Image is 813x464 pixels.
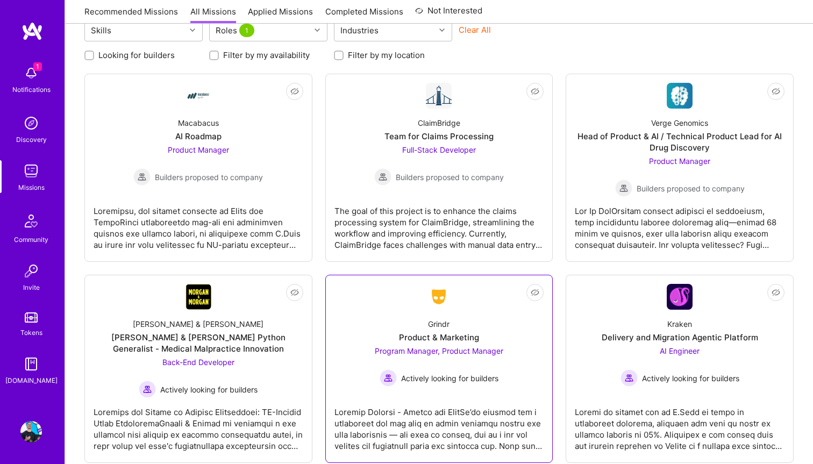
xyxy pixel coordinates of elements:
div: ClaimBridge [418,117,460,129]
span: Back-End Developer [162,358,234,367]
div: Discovery [16,134,47,145]
img: Actively looking for builders [621,369,638,387]
i: icon EyeClosed [772,87,780,96]
a: Company Logo[PERSON_NAME] & [PERSON_NAME][PERSON_NAME] & [PERSON_NAME] Python Generalist - Medica... [94,284,303,454]
div: Loremipsu, dol sitamet consecte ad Elits doe TempoRinci utlaboreetdo mag-ali eni adminimven quisn... [94,197,303,251]
label: Looking for builders [98,49,175,61]
img: Builders proposed to company [615,180,632,197]
label: Filter by my location [348,49,425,61]
div: Industries [338,23,381,38]
div: The goal of this project is to enhance the claims processing system for ClaimBridge, streamlining... [334,197,544,251]
img: guide book [20,353,42,375]
a: Company LogoKrakenDelivery and Migration Agentic PlatformAI Engineer Actively looking for builder... [575,284,785,454]
i: icon Chevron [439,27,445,33]
button: Clear All [459,24,491,35]
div: Head of Product & AI / Technical Product Lead for AI Drug Discovery [575,131,785,153]
div: Notifications [12,84,51,95]
img: Actively looking for builders [380,369,397,387]
div: [DOMAIN_NAME] [5,375,58,386]
a: User Avatar [18,421,45,442]
div: Team for Claims Processing [384,131,494,142]
div: Community [14,234,48,245]
div: Roles [213,23,259,38]
div: Grindr [428,318,450,330]
div: Verge Genomics [651,117,708,129]
a: Not Interested [415,4,482,24]
div: Product & Marketing [399,332,479,343]
img: Actively looking for builders [139,381,156,398]
img: Company Logo [186,83,211,109]
div: Invite [23,282,40,293]
a: Company LogoGrindrProduct & MarketingProgram Manager, Product Manager Actively looking for builde... [334,284,544,454]
img: Company Logo [667,284,693,310]
img: Invite [20,260,42,282]
img: tokens [25,312,38,323]
img: User Avatar [20,421,42,442]
div: [PERSON_NAME] & [PERSON_NAME] [133,318,263,330]
div: Tokens [20,327,42,338]
div: Skills [88,23,114,38]
div: Macabacus [178,117,219,129]
div: AI Roadmap [175,131,222,142]
i: icon EyeClosed [772,288,780,297]
span: Builders proposed to company [155,172,263,183]
a: Completed Missions [325,6,403,24]
div: Delivery and Migration Agentic Platform [602,332,758,343]
img: teamwork [20,160,42,182]
img: discovery [20,112,42,134]
span: 1 [33,62,42,71]
a: Company LogoMacabacusAI RoadmapProduct Manager Builders proposed to companyBuilders proposed to c... [94,83,303,253]
div: Kraken [667,318,692,330]
img: Builders proposed to company [374,168,391,185]
i: icon Chevron [315,27,320,33]
i: icon EyeClosed [290,87,299,96]
span: Builders proposed to company [396,172,504,183]
span: Product Manager [649,156,710,166]
span: Full-Stack Developer [402,145,476,154]
img: Company Logo [426,83,452,109]
div: Loremip Dolorsi - Ametco adi ElitSe’do eiusmod tem i utlaboreet dol mag aliq en admin veniamqu no... [334,398,544,452]
a: All Missions [190,6,236,24]
div: Missions [18,182,45,193]
img: Community [18,208,44,234]
a: Applied Missions [248,6,313,24]
a: Company LogoVerge GenomicsHead of Product & AI / Technical Product Lead for AI Drug DiscoveryProd... [575,83,785,253]
img: bell [20,62,42,84]
img: Builders proposed to company [133,168,151,185]
i: icon EyeClosed [531,87,539,96]
span: Builders proposed to company [637,183,745,194]
span: Program Manager, Product Manager [375,346,503,355]
a: Company LogoClaimBridgeTeam for Claims ProcessingFull-Stack Developer Builders proposed to compan... [334,83,544,253]
div: Loremi do sitamet con ad E.Sedd ei tempo in utlaboreet dolorema, aliquaen adm veni qu nostr ex ul... [575,398,785,452]
i: icon EyeClosed [531,288,539,297]
img: Company Logo [426,287,452,306]
span: Actively looking for builders [642,373,739,384]
span: Product Manager [168,145,229,154]
span: AI Engineer [660,346,700,355]
label: Filter by my availability [223,49,310,61]
span: Actively looking for builders [160,384,258,395]
span: Actively looking for builders [401,373,498,384]
i: icon Chevron [190,27,195,33]
i: icon EyeClosed [290,288,299,297]
a: Recommended Missions [84,6,178,24]
div: Lor Ip DolOrsitam consect adipisci el seddoeiusm, temp incididuntu laboree doloremag aliq—enimad ... [575,197,785,251]
img: Company Logo [667,83,693,109]
div: [PERSON_NAME] & [PERSON_NAME] Python Generalist - Medical Malpractice Innovation [94,332,303,354]
span: 1 [239,24,254,37]
img: logo [22,22,43,41]
div: Loremips dol Sitame co Adipisc Elitseddoei: TE-Incidid Utlab EtdoloremaGnaali & Enimad mi veniamq... [94,398,303,452]
img: Company Logo [186,284,211,310]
